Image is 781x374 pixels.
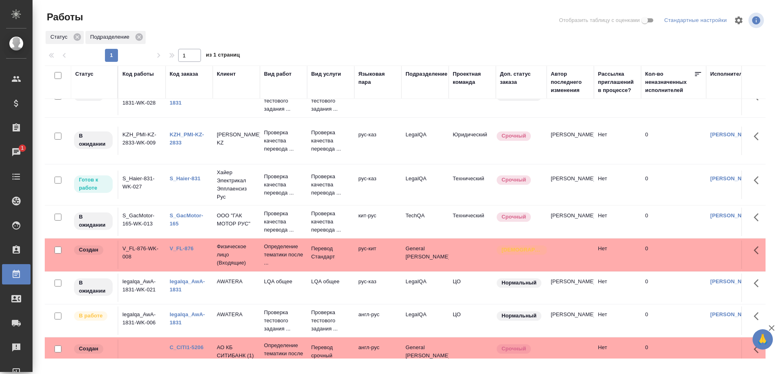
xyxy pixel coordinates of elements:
td: Технический [449,171,496,199]
span: Работы [45,11,83,24]
td: Нет [594,306,641,335]
div: Клиент [217,70,236,78]
div: Рассылка приглашений в процессе? [598,70,637,94]
td: 0 [641,306,706,335]
p: Проверка тестового задания ... [264,308,303,333]
p: Определение тематики после ... [264,243,303,267]
p: В ожидании [79,132,108,148]
div: Заказ еще не согласован с клиентом, искать исполнителей рано [73,343,113,354]
div: Исполнитель назначен, приступать к работе пока рано [73,212,113,231]
td: 0 [641,171,706,199]
td: Нет [594,127,641,155]
td: General [PERSON_NAME] [401,339,449,368]
p: Проверка тестового задания ... [264,89,303,113]
button: Здесь прячутся важные кнопки [749,306,768,326]
td: ЦО [449,306,496,335]
p: AWATERA [217,311,256,319]
div: Автор последнего изменения [551,70,590,94]
p: Срочный [502,132,526,140]
td: LegalQA [401,171,449,199]
p: ООО "ГАК МОТОР РУС" [217,212,256,228]
span: из 1 страниц [206,50,240,62]
p: Проверка качества перевода ... [264,129,303,153]
p: АО КБ СИТИБАНК (1) [217,343,256,360]
p: [DEMOGRAPHIC_DATA] [502,246,542,254]
p: Срочный [502,345,526,353]
td: KZH_PMI-KZ-2833-WK-009 [118,127,166,155]
p: Готов к работе [79,176,108,192]
button: Здесь прячутся важные кнопки [749,171,768,190]
button: Здесь прячутся важные кнопки [749,208,768,227]
td: 0 [641,273,706,302]
td: ЦО [449,87,496,115]
p: Нормальный [502,279,537,287]
td: [PERSON_NAME] [547,171,594,199]
td: V_FL-876-WK-008 [118,241,166,269]
div: Исполнитель [710,70,746,78]
a: S_Haier-831 [170,175,201,182]
button: Здесь прячутся важные кнопки [749,273,768,293]
div: Кол-во неназначенных исполнителей [645,70,694,94]
p: Определение тематики после ... [264,341,303,366]
td: LegalQA [401,273,449,302]
td: LegalQA [401,127,449,155]
div: Вид услуги [311,70,341,78]
p: Физическое лицо (Входящие) [217,243,256,267]
td: кит-рус [354,208,401,236]
div: Подразделение [85,31,146,44]
p: Подразделение [90,33,132,41]
a: [PERSON_NAME] [710,212,755,219]
td: Технический [449,208,496,236]
div: Проектная команда [453,70,492,86]
td: 0 [641,208,706,236]
a: V_FL-876 [170,245,194,252]
div: Подразделение [406,70,447,78]
td: англ-рус [354,339,401,368]
p: Хайер Электрикал Эпплаенсиз Рус [217,168,256,201]
p: LQA общее [311,278,350,286]
div: Статус [75,70,94,78]
p: В ожидании [79,279,108,295]
div: Заказ еще не согласован с клиентом, искать исполнителей рано [73,245,113,256]
div: Языковая пара [358,70,397,86]
p: LQA общее [264,278,303,286]
td: ЦО [449,273,496,302]
p: Статус [50,33,70,41]
td: [PERSON_NAME] [547,208,594,236]
a: [PERSON_NAME] [710,175,755,182]
div: Исполнитель назначен, приступать к работе пока рано [73,131,113,150]
span: Настроить таблицу [729,11,748,30]
td: Нет [594,241,641,269]
td: legalqa_AwA-1831-WK-028 [118,87,166,115]
p: Проверка качества перевода ... [264,210,303,234]
a: legalqa_AwA-1831 [170,278,205,293]
p: Создан [79,345,98,353]
td: Нет [594,171,641,199]
div: Исполнитель выполняет работу [73,311,113,322]
td: Нет [594,208,641,236]
a: S_GacMotor-165 [170,212,203,227]
td: англ-рус [354,306,401,335]
p: Проверка тестового задания ... [311,89,350,113]
p: Проверка качества перевода ... [311,129,350,153]
a: [PERSON_NAME] [710,131,755,138]
div: Статус [46,31,84,44]
p: Проверка качества перевода ... [264,173,303,197]
p: Проверка качества перевода ... [311,210,350,234]
td: General [PERSON_NAME] [401,241,449,269]
p: AWATERA [217,278,256,286]
p: Перевод Стандарт [311,245,350,261]
td: legalqa_AwA-1831-WK-006 [118,306,166,335]
p: В ожидании [79,213,108,229]
td: LegalQA [401,306,449,335]
a: KZH_PMI-KZ-2833 [170,131,204,146]
td: TechQA [401,208,449,236]
td: [PERSON_NAME] [547,127,594,155]
td: 0 [641,127,706,155]
p: Создан [79,246,98,254]
div: Код заказа [170,70,198,78]
td: [PERSON_NAME] [547,273,594,302]
td: 0 [641,87,706,115]
td: 0 [641,241,706,269]
span: Отобразить таблицу с оценками [559,16,640,24]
